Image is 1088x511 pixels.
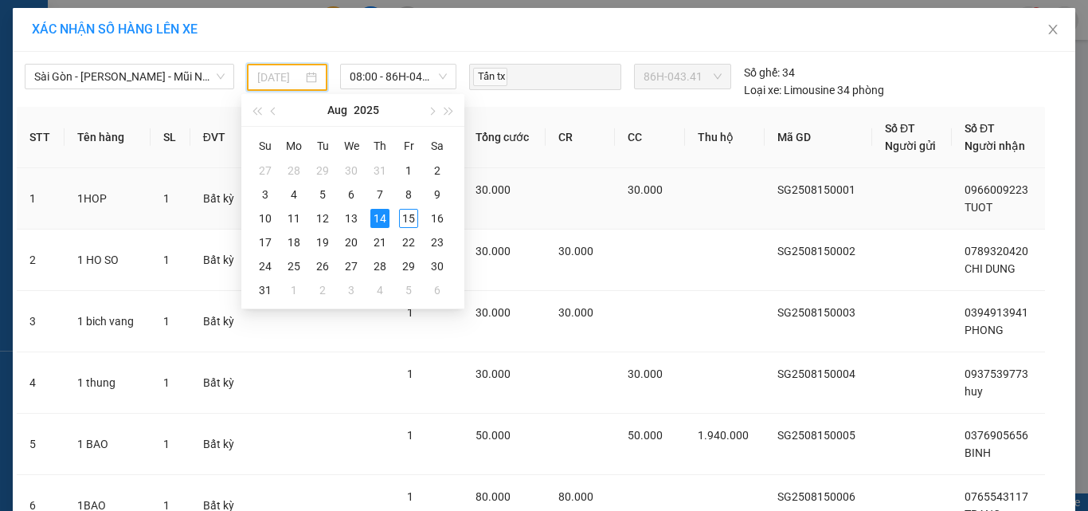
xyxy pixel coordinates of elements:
div: 29 [399,257,418,276]
span: Sài Gòn - Phan Thiết - Mũi Né (CT Km42) [34,65,225,88]
td: 2025-08-22 [394,230,423,254]
td: 2025-08-02 [423,159,452,183]
span: huy [965,385,983,398]
span: 80.000 [558,490,593,503]
td: 2025-08-04 [280,183,308,206]
div: 29 [313,161,332,180]
td: 2025-08-07 [366,183,394,206]
div: 13 [342,209,361,228]
div: 5 [399,281,418,300]
div: 24 [256,257,275,276]
td: 2025-08-15 [394,206,423,230]
td: 1 thung [65,352,150,414]
span: 86H-043.41 [644,65,722,88]
button: Aug [327,94,347,126]
th: Fr [394,133,423,159]
span: 50.000 [476,429,511,442]
span: 1 [163,254,170,266]
td: 5 [17,414,65,475]
th: Th [366,133,394,159]
span: Tấn tx [473,68,507,86]
span: 30.000 [476,245,511,257]
td: 2025-08-09 [423,183,452,206]
span: 30.000 [558,245,593,257]
th: Thu hộ [685,107,765,168]
td: 2025-09-04 [366,278,394,302]
span: SG2508150005 [777,429,855,442]
div: 12 [313,209,332,228]
td: 2025-07-27 [251,159,280,183]
div: 20 [342,233,361,252]
span: Số ĐT [885,122,915,135]
td: 2025-08-14 [366,206,394,230]
td: 2025-09-03 [337,278,366,302]
td: 2025-08-25 [280,254,308,278]
span: 0376905656 [965,429,1028,442]
td: 2025-08-29 [394,254,423,278]
td: 2 [17,230,65,291]
span: SG2508150001 [777,183,855,196]
td: 2025-08-13 [337,206,366,230]
th: SL [151,107,190,168]
span: Người nhận [965,140,1025,152]
span: SG2508150006 [777,490,855,503]
div: 15 [399,209,418,228]
span: 0937539773 [965,368,1028,380]
div: 21 [370,233,389,252]
span: SG2508150003 [777,306,855,319]
span: 1 [407,490,413,503]
div: 5 [313,185,332,204]
th: Mo [280,133,308,159]
th: We [337,133,366,159]
td: 2025-07-28 [280,159,308,183]
th: Sa [423,133,452,159]
td: 2025-07-31 [366,159,394,183]
div: 16 [428,209,447,228]
span: 50.000 [628,429,663,442]
td: 2025-07-29 [308,159,337,183]
b: [PERSON_NAME] [20,103,90,178]
td: 2025-07-30 [337,159,366,183]
span: 30.000 [558,306,593,319]
td: 2025-09-05 [394,278,423,302]
div: 31 [256,281,275,300]
span: 1 [407,429,413,442]
td: 2025-08-16 [423,206,452,230]
th: CC [615,107,685,168]
div: 22 [399,233,418,252]
span: 80.000 [476,490,511,503]
td: 1 bich vang [65,291,150,352]
td: 2025-08-27 [337,254,366,278]
td: 2025-08-18 [280,230,308,254]
div: 28 [284,161,303,180]
td: 2025-08-17 [251,230,280,254]
span: SG2508150002 [777,245,855,257]
div: 3 [342,281,361,300]
b: BIÊN NHẬN GỬI HÀNG HÓA [103,23,153,153]
div: 2 [313,281,332,300]
td: 2025-08-30 [423,254,452,278]
div: Limousine 34 phòng [744,81,884,99]
td: 3 [17,291,65,352]
li: (c) 2017 [134,76,219,96]
span: 1 [163,376,170,389]
span: 30.000 [628,183,663,196]
td: 2025-08-26 [308,254,337,278]
img: logo.jpg [173,20,211,58]
td: 1HOP [65,168,150,230]
td: Bất kỳ [190,168,249,230]
td: 2025-09-02 [308,278,337,302]
td: 2025-08-11 [280,206,308,230]
span: TUOT [965,201,992,214]
span: 08:00 - 86H-043.41 [350,65,448,88]
div: 30 [342,161,361,180]
span: 30.000 [476,306,511,319]
div: 14 [370,209,389,228]
div: 27 [342,257,361,276]
div: 28 [370,257,389,276]
div: 25 [284,257,303,276]
span: 0394913941 [965,306,1028,319]
div: 30 [428,257,447,276]
div: 17 [256,233,275,252]
span: 0966009223 [965,183,1028,196]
